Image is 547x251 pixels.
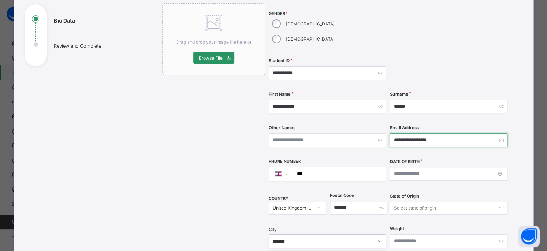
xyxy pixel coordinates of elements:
[286,21,335,27] label: [DEMOGRAPHIC_DATA]
[390,194,419,199] span: State of Origin
[162,3,265,75] div: Drag and drop your image file here orBrowse File
[390,92,408,97] label: Surname
[199,55,223,61] span: Browse File
[269,196,288,201] span: COUNTRY
[330,193,354,198] label: Postal Code
[176,39,251,45] span: Drag and drop your image file here or
[286,36,335,42] label: [DEMOGRAPHIC_DATA]
[390,159,419,164] label: Date of Birth
[269,11,386,16] span: Gender
[394,201,436,215] div: Select state of origin
[269,58,290,63] label: Student ID
[390,226,404,231] label: Weight
[273,205,313,211] div: United Kingdom of [GEOGRAPHIC_DATA] and [GEOGRAPHIC_DATA]
[269,125,295,130] label: Other Names
[269,159,301,164] label: Phone Number
[269,227,277,232] span: City
[518,226,540,247] button: Open asap
[390,125,418,130] label: Email Address
[269,92,291,97] label: First Name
